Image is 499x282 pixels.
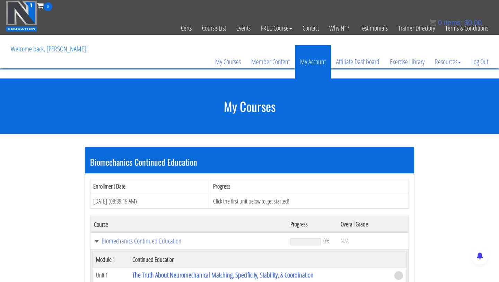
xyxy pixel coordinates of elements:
a: Course List [197,11,231,45]
img: icon11.png [429,19,436,26]
a: Certs [176,11,197,45]
a: Events [231,11,256,45]
span: items: [444,19,462,26]
td: [DATE] (08:39:19 AM) [90,194,210,209]
th: Enrollment Date [90,179,210,194]
span: $ [464,19,468,26]
span: 0 [438,19,442,26]
a: Log Out [466,45,493,78]
a: Contact [297,11,324,45]
a: Resources [430,45,466,78]
a: Terms & Conditions [440,11,493,45]
span: 0% [323,237,330,244]
th: Module 1 [93,251,129,268]
img: n1-education [6,0,37,32]
td: Click the first unit below to get started! [210,194,409,209]
a: Affiliate Dashboard [331,45,385,78]
a: 0 [37,1,52,10]
a: Biomechanics Continued Education [94,238,283,244]
a: Trainer Directory [393,11,440,45]
th: Overall Grade [337,216,409,233]
a: My Courses [210,45,246,78]
a: Why N1? [324,11,354,45]
a: Exercise Library [385,45,430,78]
th: Continued Education [129,251,391,268]
bdi: 0.00 [464,19,482,26]
a: FREE Course [256,11,297,45]
span: 0 [44,2,52,11]
h3: Biomechanics Continued Education [90,157,409,166]
a: Member Content [246,45,295,78]
th: Progress [287,216,337,233]
a: Testimonials [354,11,393,45]
a: The Truth About Neuromechanical Matching, Specificity, Stability, & Coordination [132,270,314,280]
th: Course [90,216,287,233]
th: Progress [210,179,409,194]
td: N/A [337,233,409,249]
a: 0 items: $0.00 [429,19,482,26]
a: My Account [295,45,331,78]
p: Welcome back, [PERSON_NAME]! [6,35,93,63]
